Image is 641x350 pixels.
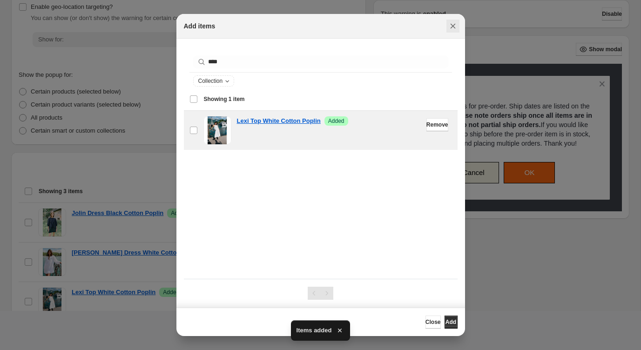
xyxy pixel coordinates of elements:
button: Add [445,316,458,329]
span: Add [445,318,456,326]
span: Close [425,318,441,326]
span: Collection [198,77,223,85]
span: Added [328,117,344,125]
button: Close [425,316,441,329]
a: Lexi Top White Cotton Poplin [237,116,321,126]
span: Items added [297,326,332,335]
h2: Add items [184,21,216,31]
button: Remove [426,118,448,131]
button: Close [446,20,459,33]
button: Collection [194,76,234,86]
nav: Pagination [308,287,333,300]
span: Remove [426,121,448,128]
span: Showing 1 item [204,95,245,103]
